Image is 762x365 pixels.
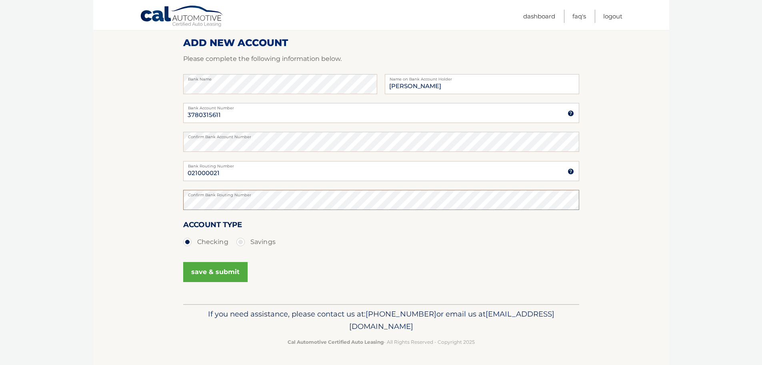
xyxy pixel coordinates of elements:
input: Bank Account Number [183,103,579,123]
img: tooltip.svg [568,110,574,117]
label: Checking [183,234,228,250]
p: Please complete the following information below. [183,53,579,65]
label: Name on Bank Account Holder [385,74,579,81]
h2: ADD NEW ACCOUNT [183,37,579,49]
input: Name on Account (Account Holder Name) [385,74,579,94]
label: Confirm Bank Account Number [183,132,579,138]
label: Bank Account Number [183,103,579,109]
a: Cal Automotive [140,5,224,28]
a: Logout [603,10,622,23]
img: tooltip.svg [568,168,574,175]
button: save & submit [183,262,248,282]
strong: Cal Automotive Certified Auto Leasing [288,339,384,345]
a: FAQ's [572,10,586,23]
label: Account Type [183,219,242,234]
span: [PHONE_NUMBER] [366,309,436,319]
label: Bank Name [183,74,377,81]
label: Savings [236,234,276,250]
a: Dashboard [523,10,555,23]
p: If you need assistance, please contact us at: or email us at [188,308,574,333]
input: Bank Routing Number [183,161,579,181]
label: Confirm Bank Routing Number [183,190,579,196]
label: Bank Routing Number [183,161,579,167]
p: - All Rights Reserved - Copyright 2025 [188,338,574,346]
